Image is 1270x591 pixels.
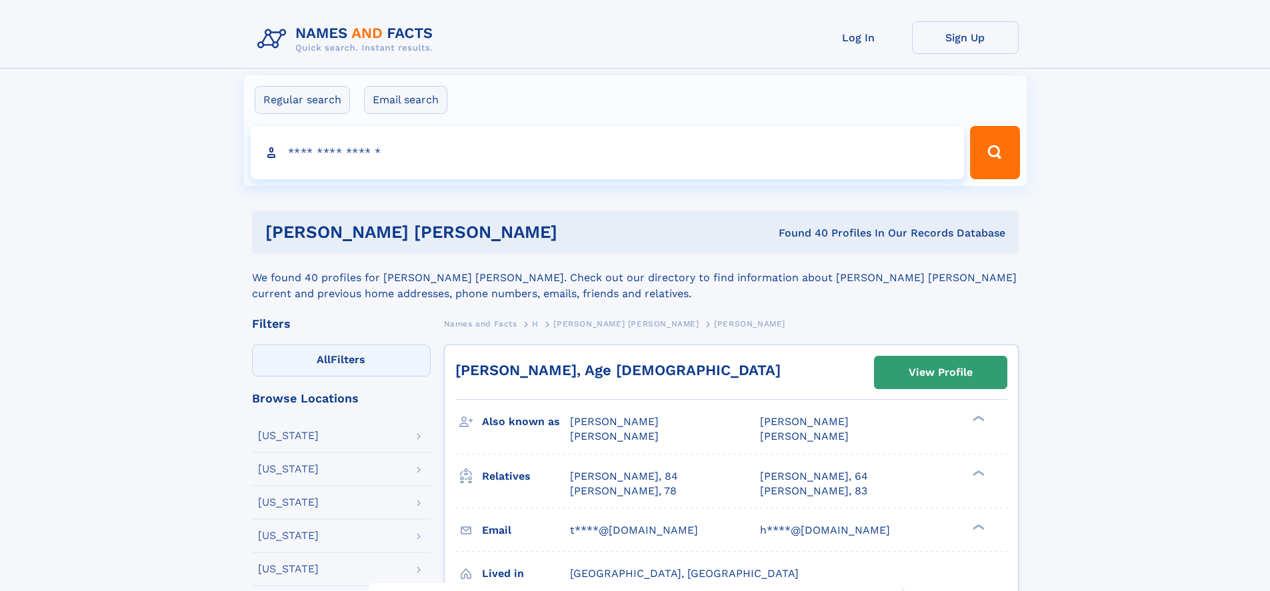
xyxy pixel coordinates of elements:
[482,519,570,542] h3: Email
[760,469,868,484] a: [PERSON_NAME], 64
[482,410,570,433] h3: Also known as
[909,357,973,388] div: View Profile
[760,430,849,442] span: [PERSON_NAME]
[251,126,965,179] input: search input
[570,469,678,484] a: [PERSON_NAME], 84
[265,224,668,241] h1: [PERSON_NAME] [PERSON_NAME]
[714,319,785,328] span: [PERSON_NAME]
[482,465,570,488] h3: Relatives
[668,226,1005,241] div: Found 40 Profiles In Our Records Database
[364,86,447,114] label: Email search
[912,21,1019,54] a: Sign Up
[258,564,319,574] div: [US_STATE]
[532,319,539,328] span: H
[252,254,1019,302] div: We found 40 profiles for [PERSON_NAME] [PERSON_NAME]. Check out our directory to find information...
[570,430,659,442] span: [PERSON_NAME]
[805,21,912,54] a: Log In
[553,315,699,332] a: [PERSON_NAME] [PERSON_NAME]
[252,21,444,57] img: Logo Names and Facts
[252,344,431,376] label: Filters
[875,356,1007,388] a: View Profile
[258,530,319,541] div: [US_STATE]
[969,468,985,477] div: ❯
[570,415,659,428] span: [PERSON_NAME]
[553,319,699,328] span: [PERSON_NAME] [PERSON_NAME]
[317,353,331,366] span: All
[970,126,1019,179] button: Search Button
[969,522,985,531] div: ❯
[760,415,849,428] span: [PERSON_NAME]
[252,392,431,404] div: Browse Locations
[252,318,431,330] div: Filters
[570,567,799,580] span: [GEOGRAPHIC_DATA], [GEOGRAPHIC_DATA]
[258,430,319,441] div: [US_STATE]
[258,464,319,474] div: [US_STATE]
[570,484,677,498] a: [PERSON_NAME], 78
[969,414,985,423] div: ❯
[482,562,570,585] h3: Lived in
[444,315,517,332] a: Names and Facts
[455,362,781,378] a: [PERSON_NAME], Age [DEMOGRAPHIC_DATA]
[258,497,319,508] div: [US_STATE]
[532,315,539,332] a: H
[760,484,867,498] a: [PERSON_NAME], 83
[255,86,350,114] label: Regular search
